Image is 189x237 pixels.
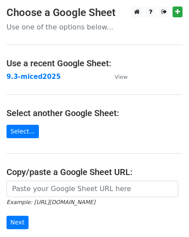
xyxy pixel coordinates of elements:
[6,125,39,138] a: Select...
[6,181,178,197] input: Paste your Google Sheet URL here
[106,73,128,81] a: View
[6,6,183,19] h3: Choose a Google Sheet
[115,74,128,80] small: View
[6,199,95,205] small: Example: [URL][DOMAIN_NAME]
[6,58,183,68] h4: Use a recent Google Sheet:
[6,73,61,81] a: 9.3-miced2025
[6,167,183,177] h4: Copy/paste a Google Sheet URL:
[6,216,29,229] input: Next
[6,108,183,118] h4: Select another Google Sheet:
[6,23,183,32] p: Use one of the options below...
